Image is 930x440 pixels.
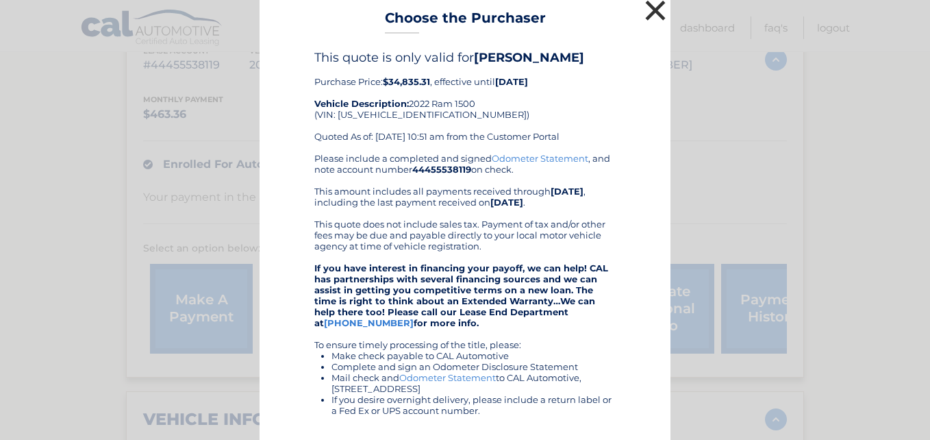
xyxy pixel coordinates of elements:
b: [DATE] [551,186,583,197]
li: Complete and sign an Odometer Disclosure Statement [331,361,616,372]
strong: Vehicle Description: [314,98,409,109]
b: 44455538119 [412,164,471,175]
div: Purchase Price: , effective until 2022 Ram 1500 (VIN: [US_VEHICLE_IDENTIFICATION_NUMBER]) Quoted ... [314,50,616,153]
a: [PHONE_NUMBER] [324,317,414,328]
li: Mail check and to CAL Automotive, [STREET_ADDRESS] [331,372,616,394]
b: [PERSON_NAME] [474,50,584,65]
h3: Choose the Purchaser [385,10,546,34]
a: Odometer Statement [399,372,496,383]
b: [DATE] [490,197,523,208]
a: Odometer Statement [492,153,588,164]
li: If you desire overnight delivery, please include a return label or a Fed Ex or UPS account number. [331,394,616,416]
h4: This quote is only valid for [314,50,616,65]
strong: If you have interest in financing your payoff, we can help! CAL has partnerships with several fin... [314,262,608,328]
li: Make check payable to CAL Automotive [331,350,616,361]
b: [DATE] [495,76,528,87]
b: $34,835.31 [383,76,430,87]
